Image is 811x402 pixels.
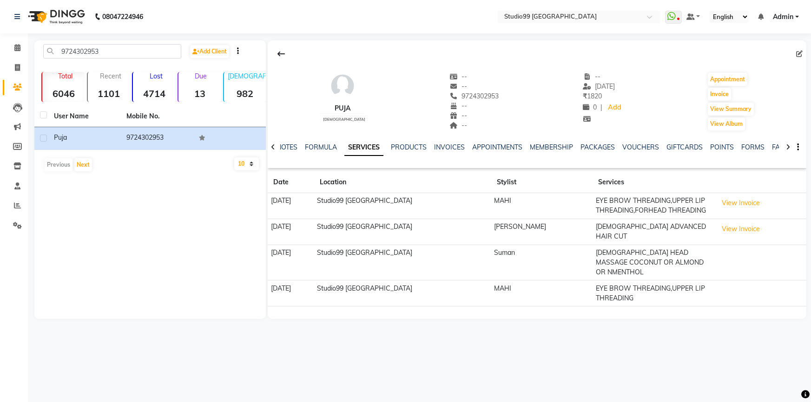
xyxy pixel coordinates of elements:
a: PRODUCTS [391,143,427,151]
span: -- [583,72,600,81]
span: 1820 [583,92,602,100]
span: -- [449,102,467,110]
th: Mobile No. [121,106,193,127]
a: Add [606,101,622,114]
button: View Invoice [718,196,764,210]
p: [DEMOGRAPHIC_DATA] [228,72,267,80]
a: FORMS [741,143,765,151]
strong: 6046 [42,88,85,99]
b: 08047224946 [102,4,143,30]
span: 9724302953 [449,92,499,100]
span: ₹ [583,92,587,100]
input: Search by Name/Mobile/Email/Code [43,44,181,58]
div: Back to Client [271,45,291,63]
td: EYE BROW THREADING,UPPER LIP THREADING,FORHEAD THREADING [593,193,714,219]
strong: 13 [178,88,221,99]
button: Appointment [708,73,747,86]
td: [DEMOGRAPHIC_DATA] HEAD MASSAGE COCONUT OR ALMOND OR NMENTHOL [593,245,714,280]
strong: 1101 [88,88,131,99]
td: [DATE] [268,219,314,245]
th: User Name [48,106,121,127]
a: APPOINTMENTS [472,143,522,151]
td: Studio99 [GEOGRAPHIC_DATA] [314,193,491,219]
a: PACKAGES [580,143,615,151]
span: [DEMOGRAPHIC_DATA] [323,117,365,122]
th: Stylist [491,172,593,193]
a: POINTS [710,143,734,151]
button: Invoice [708,88,731,101]
span: | [600,103,602,112]
a: INVOICES [434,143,465,151]
th: Location [314,172,491,193]
button: View Album [708,117,745,130]
a: Add Client [190,45,229,58]
td: 9724302953 [121,127,193,150]
a: GIFTCARDS [666,143,703,151]
button: View Invoice [718,222,764,236]
a: MEMBERSHIP [530,143,573,151]
td: Studio99 [GEOGRAPHIC_DATA] [314,280,491,306]
td: MAHI [491,193,593,219]
a: FORMULA [305,143,337,151]
p: Lost [137,72,176,80]
td: EYE BROW THREADING,UPPER LIP THREADING [593,280,714,306]
span: Admin [773,12,793,22]
td: [DATE] [268,245,314,280]
span: puja [54,133,67,142]
td: [DATE] [268,193,314,219]
td: [PERSON_NAME] [491,219,593,245]
span: -- [449,82,467,91]
a: FAMILY [772,143,794,151]
td: Studio99 [GEOGRAPHIC_DATA] [314,219,491,245]
td: MAHI [491,280,593,306]
a: NOTES [277,143,297,151]
strong: 4714 [133,88,176,99]
td: [DEMOGRAPHIC_DATA] ADVANCED HAIR CUT [593,219,714,245]
span: -- [449,72,467,81]
td: Studio99 [GEOGRAPHIC_DATA] [314,245,491,280]
img: logo [24,4,87,30]
p: Due [180,72,221,80]
span: -- [449,111,467,120]
img: avatar [329,72,356,100]
td: [DATE] [268,280,314,306]
th: Services [593,172,714,193]
span: -- [449,121,467,130]
p: Recent [92,72,131,80]
a: SERVICES [344,139,383,156]
span: 0 [583,103,597,111]
span: [DATE] [583,82,615,91]
td: Suman [491,245,593,280]
div: puja [319,104,365,113]
th: Date [268,172,314,193]
button: View Summary [708,103,754,116]
a: VOUCHERS [622,143,659,151]
button: Next [74,158,92,171]
p: Total [46,72,85,80]
strong: 982 [224,88,267,99]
